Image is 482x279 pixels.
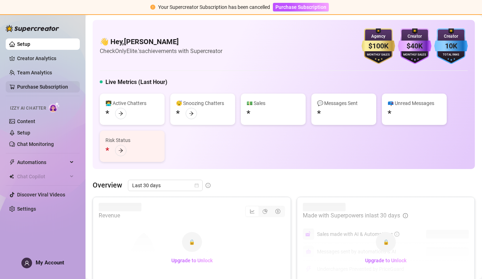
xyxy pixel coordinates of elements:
[362,53,395,57] div: Monthly Sales
[189,111,194,116] span: arrow-right
[17,171,68,182] span: Chat Copilot
[100,37,222,47] h4: 👋 Hey, [PERSON_NAME]
[100,47,222,56] article: Check OnlyElite.'s achievements with Supercreator
[158,4,270,10] span: Your Supercreator Subscription has been cancelled
[105,78,167,86] h5: Live Metrics (Last Hour)
[118,148,123,153] span: arrow-right
[36,259,64,266] span: My Account
[365,258,406,263] span: Upgrade to Unlock
[182,232,202,252] div: 🔒
[150,5,155,10] span: exclamation-circle
[93,180,122,190] article: Overview
[9,159,15,165] span: thunderbolt
[434,33,468,40] div: Creator
[6,25,59,32] img: logo-BBDzfeDw.svg
[105,136,159,144] div: Risk Status
[118,111,123,116] span: arrow-right
[105,99,159,107] div: 👩‍💻 Active Chatters
[434,41,468,52] div: 10K
[49,102,60,112] img: AI Chatter
[434,53,468,57] div: Total Fans
[273,4,329,10] a: Purchase Subscription
[17,84,68,90] a: Purchase Subscription
[247,99,300,107] div: 💵 Sales
[388,99,441,107] div: 📪 Unread Messages
[195,183,199,188] span: calendar
[17,41,30,47] a: Setup
[398,28,431,64] img: purple-badge-B9DA21FR.svg
[273,3,329,11] button: Purchase Subscription
[24,260,30,266] span: user
[359,255,412,266] button: Upgrade to Unlock
[398,33,431,40] div: Creator
[17,192,65,198] a: Discover Viral Videos
[132,180,198,191] span: Last 30 days
[398,41,431,52] div: $40K
[9,174,14,179] img: Chat Copilot
[171,258,213,263] span: Upgrade to Unlock
[362,28,395,64] img: gold-badge-CigiZidd.svg
[17,53,74,64] a: Creator Analytics
[17,157,68,168] span: Automations
[398,53,431,57] div: Monthly Sales
[317,99,370,107] div: 💬 Messages Sent
[206,183,211,188] span: info-circle
[362,33,395,40] div: Agency
[17,70,52,75] a: Team Analytics
[275,4,326,10] span: Purchase Subscription
[17,119,35,124] a: Content
[176,99,229,107] div: 😴 Snoozing Chatters
[17,130,30,136] a: Setup
[362,41,395,52] div: $100K
[10,105,46,112] span: Izzy AI Chatter
[434,28,468,64] img: blue-badge-DgoSNQY1.svg
[17,206,36,212] a: Settings
[376,232,396,252] div: 🔒
[166,255,218,266] button: Upgrade to Unlock
[17,141,54,147] a: Chat Monitoring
